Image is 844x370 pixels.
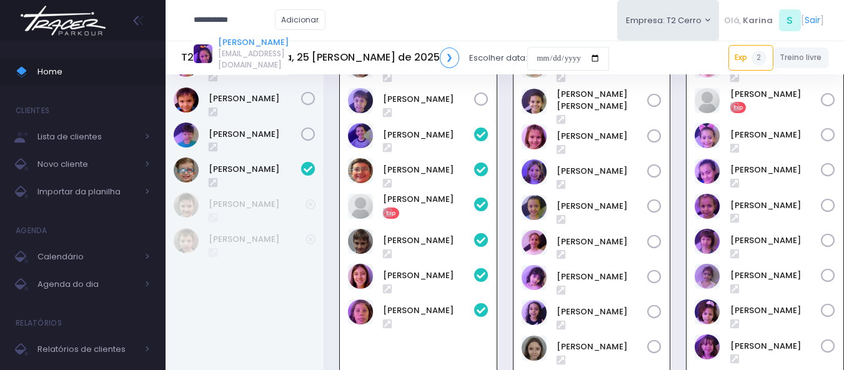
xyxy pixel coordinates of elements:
a: [PERSON_NAME] [383,193,474,206]
img: Ayla ladeira Pupo [522,124,547,149]
span: Calendário [37,249,137,265]
a: [PERSON_NAME] [209,233,305,246]
img: Laura Florindo Lanzilotti [695,229,720,254]
img: Manuela Carrascosa Vasco Gouveia [522,300,547,325]
a: [PERSON_NAME] [557,236,648,248]
img: João Pedro de Arruda Camargo Kestener [348,88,373,113]
a: [PERSON_NAME] [383,304,474,317]
img: Maria Clara Gallo [695,334,720,359]
img: Maia Enohata [522,265,547,290]
a: [PERSON_NAME] [383,269,474,282]
span: Agenda do dia [37,276,137,292]
a: [PERSON_NAME] [383,93,474,106]
a: [PERSON_NAME] [557,341,648,353]
img: Ana Carla Bertoni [522,89,547,114]
a: Treino livre [773,47,829,68]
div: [ ] [719,6,828,34]
img: Isabel Silveira Chulam [522,195,547,220]
a: [PERSON_NAME] [730,304,822,317]
span: [EMAIL_ADDRESS][DOMAIN_NAME] [218,48,289,71]
h5: T2 Cerro Segunda, 25 [PERSON_NAME] de 2025 [181,47,459,68]
img: Jemilly mikaelle de oliveira [348,194,373,219]
a: [PERSON_NAME] [557,271,648,283]
a: [PERSON_NAME] [383,164,474,176]
img: Tito Machado Jones [348,299,373,324]
img: Inácio Goulart Azevedo [174,87,199,112]
img: Alice Oliveira Tebechrani [695,88,720,113]
a: [PERSON_NAME] [730,164,822,176]
h4: Clientes [16,98,49,123]
img: Júlia Iervolino Pinheiro Ferreira [522,230,547,255]
span: Karina [743,14,773,27]
a: Adicionar [275,9,326,30]
span: S [779,9,801,31]
a: Sair [805,14,820,27]
a: [PERSON_NAME] [730,269,822,282]
a: [PERSON_NAME] [557,165,648,177]
span: Importar da planilha [37,184,137,200]
img: Victor Soldi Marques [174,228,199,253]
a: [PERSON_NAME] [730,88,822,101]
a: [PERSON_NAME] [383,234,474,247]
h4: Agenda [16,218,47,243]
img: Max Wainer [174,157,199,182]
span: Novo cliente [37,156,137,172]
span: Olá, [724,14,741,27]
h4: Relatórios [16,311,62,336]
a: [PERSON_NAME] [PERSON_NAME] [557,88,648,112]
img: Manuela Diniz Estevão [695,264,720,289]
span: Lista de clientes [37,129,137,145]
a: [PERSON_NAME] [730,340,822,352]
span: Relatórios de clientes [37,341,137,357]
img: Rodrigo Soldi Marques [174,192,199,217]
span: 2 [752,51,767,66]
img: Júlia Rojas Silveira [695,159,720,184]
img: Clara Queiroz Skliutas [522,159,547,184]
a: [PERSON_NAME] [557,306,648,318]
a: [PERSON_NAME] [209,163,301,176]
a: [PERSON_NAME] [209,92,301,105]
img: Sofia Ladeira Pupo [348,264,373,289]
div: Escolher data: [181,44,609,72]
img: Zac Barboza Swenson [174,122,199,147]
img: Bernardo Vinciguerra [348,123,373,148]
a: [PERSON_NAME] [557,200,648,212]
a: [PERSON_NAME] [218,36,289,49]
img: Joana rojas Silveira [695,123,720,148]
a: [PERSON_NAME] [209,128,301,141]
a: [PERSON_NAME] [730,199,822,212]
a: [PERSON_NAME] [730,234,822,247]
a: [PERSON_NAME] [730,129,822,141]
img: Natalia Sportello [522,336,547,361]
a: ❯ [440,47,460,68]
img: Pedro Moreno [348,229,373,254]
a: [PERSON_NAME] [383,129,474,141]
a: [PERSON_NAME] [557,130,648,142]
span: Home [37,64,150,80]
img: Lara Castilho Farinelli [695,194,720,219]
img: Manuela Marqui Medeiros Gomes [695,299,720,324]
a: [PERSON_NAME] [209,198,305,211]
img: Gabriel bicca da costa [348,158,373,183]
a: Exp2 [728,45,773,70]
